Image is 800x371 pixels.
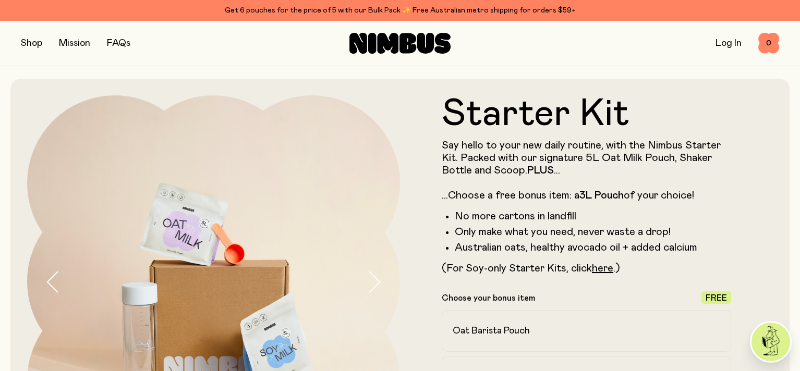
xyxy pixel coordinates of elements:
a: Mission [59,39,90,48]
strong: 3L [579,190,592,201]
p: (For Soy-only Starter Kits, click .) [442,262,731,275]
a: here [592,263,613,274]
strong: Pouch [595,190,624,201]
p: Say hello to your new daily routine, with the Nimbus Starter Kit. Packed with our signature 5L Oa... [442,139,731,202]
h1: Starter Kit [442,95,731,133]
h2: Oat Barista Pouch [453,325,530,337]
span: Free [706,294,727,302]
p: Choose your bonus item [442,293,535,303]
li: No more cartons in landfill [455,210,731,222]
a: FAQs [107,39,130,48]
strong: PLUS [527,165,554,176]
img: agent [751,323,790,361]
li: Only make what you need, never waste a drop! [455,226,731,238]
li: Australian oats, healthy avocado oil + added calcium [455,241,731,254]
button: 0 [758,33,779,54]
a: Log In [716,39,742,48]
div: Get 6 pouches for the price of 5 with our Bulk Pack ✨ Free Australian metro shipping for orders $59+ [21,4,779,17]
